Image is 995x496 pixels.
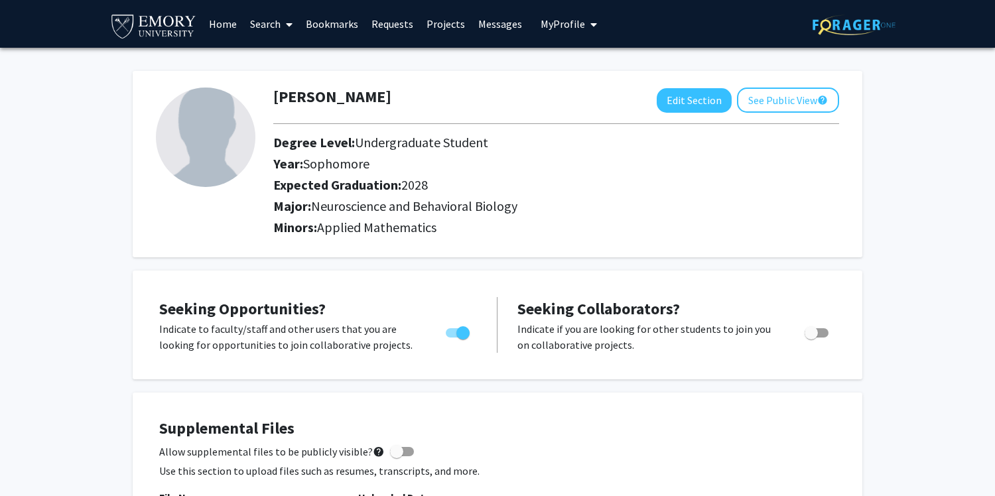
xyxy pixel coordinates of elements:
p: Indicate to faculty/staff and other users that you are looking for opportunities to join collabor... [159,321,421,353]
span: Neuroscience and Behavioral Biology [311,198,517,214]
button: See Public View [737,88,839,113]
a: Messages [472,1,529,47]
span: Allow supplemental files to be publicly visible? [159,444,385,460]
mat-icon: help [817,92,828,108]
h2: Degree Level: [273,135,779,151]
img: Emory University Logo [109,11,198,40]
a: Projects [420,1,472,47]
p: Indicate if you are looking for other students to join you on collaborative projects. [517,321,779,353]
img: ForagerOne Logo [813,15,895,35]
span: Undergraduate Student [355,134,488,151]
span: Applied Mathematics [317,219,436,235]
h2: Minors: [273,219,839,235]
h2: Year: [273,156,779,172]
span: My Profile [541,17,585,31]
img: Profile Picture [156,88,255,187]
span: Seeking Opportunities? [159,298,326,319]
p: Use this section to upload files such as resumes, transcripts, and more. [159,463,836,479]
a: Requests [365,1,420,47]
a: Bookmarks [299,1,365,47]
h2: Expected Graduation: [273,177,779,193]
h2: Major: [273,198,839,214]
span: Seeking Collaborators? [517,298,680,319]
mat-icon: help [373,444,385,460]
iframe: Chat [10,436,56,486]
button: Edit Section [657,88,732,113]
a: Home [202,1,243,47]
span: Sophomore [303,155,369,172]
h1: [PERSON_NAME] [273,88,391,107]
a: Search [243,1,299,47]
h4: Supplemental Files [159,419,836,438]
div: Toggle [440,321,477,341]
span: 2028 [401,176,428,193]
div: Toggle [799,321,836,341]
